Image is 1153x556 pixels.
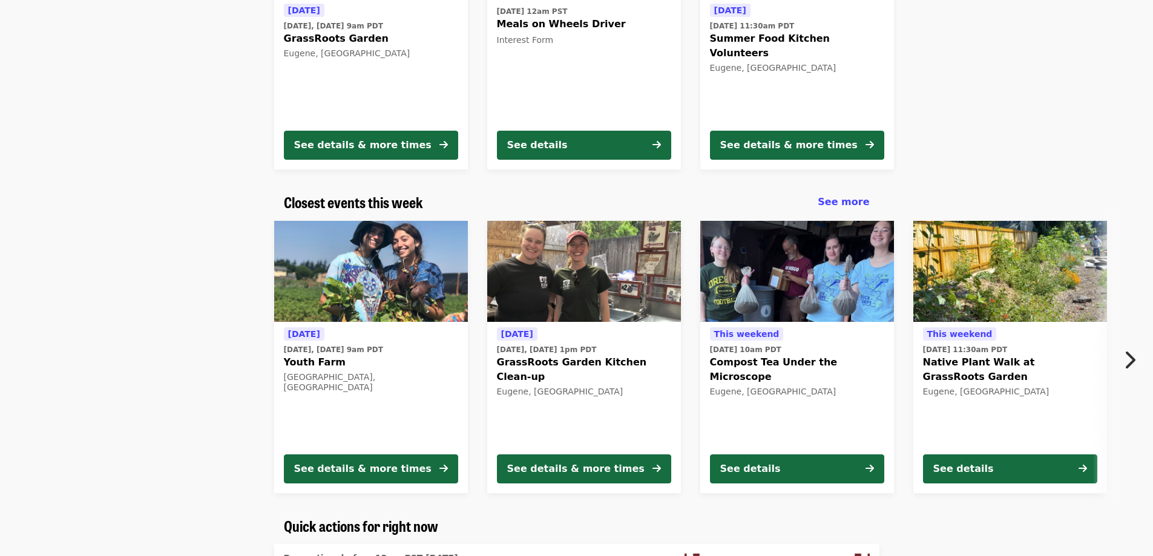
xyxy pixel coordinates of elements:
[652,463,661,474] i: arrow-right icon
[284,31,458,46] span: GrassRoots Garden
[710,355,884,384] span: Compost Tea Under the Microscope
[294,462,432,476] div: See details & more times
[923,344,1008,355] time: [DATE] 11:30am PDT
[710,63,884,73] div: Eugene, [GEOGRAPHIC_DATA]
[497,355,671,384] span: GrassRoots Garden Kitchen Clean-up
[439,463,448,474] i: arrow-right icon
[866,139,874,151] i: arrow-right icon
[284,454,458,483] button: See details & more times
[507,138,568,152] div: See details
[1123,348,1135,371] i: chevron-right icon
[710,21,795,31] time: [DATE] 11:30am PDT
[497,387,671,397] div: Eugene, [GEOGRAPHIC_DATA]
[933,462,994,476] div: See details
[487,221,681,493] a: See details for "GrassRoots Garden Kitchen Clean-up"
[294,138,432,152] div: See details & more times
[284,355,458,370] span: Youth Farm
[818,196,869,208] span: See more
[1079,463,1087,474] i: arrow-right icon
[1113,343,1153,377] button: Next item
[720,462,781,476] div: See details
[274,221,468,322] img: Youth Farm organized by FOOD For Lane County
[284,372,458,393] div: [GEOGRAPHIC_DATA], [GEOGRAPHIC_DATA]
[284,48,458,59] div: Eugene, [GEOGRAPHIC_DATA]
[487,221,681,322] img: GrassRoots Garden Kitchen Clean-up organized by FOOD For Lane County
[501,329,533,339] span: [DATE]
[818,195,869,209] a: See more
[439,139,448,151] i: arrow-right icon
[710,344,781,355] time: [DATE] 10am PDT
[714,329,780,339] span: This weekend
[913,221,1107,493] a: See details for "Native Plant Walk at GrassRoots Garden"
[284,344,383,355] time: [DATE], [DATE] 9am PDT
[700,221,894,322] img: Compost Tea Under the Microscope organized by FOOD For Lane County
[866,463,874,474] i: arrow-right icon
[497,454,671,483] button: See details & more times
[284,131,458,160] button: See details & more times
[923,387,1097,397] div: Eugene, [GEOGRAPHIC_DATA]
[497,131,671,160] button: See details
[700,221,894,493] a: See details for "Compost Tea Under the Microscope"
[274,194,879,211] div: Closest events this week
[710,454,884,483] button: See details
[497,344,597,355] time: [DATE], [DATE] 1pm PDT
[497,35,554,45] span: Interest Form
[507,462,645,476] div: See details & more times
[288,329,320,339] span: [DATE]
[284,191,423,212] span: Closest events this week
[710,387,884,397] div: Eugene, [GEOGRAPHIC_DATA]
[652,139,661,151] i: arrow-right icon
[284,21,383,31] time: [DATE], [DATE] 9am PDT
[284,194,423,211] a: Closest events this week
[923,454,1097,483] button: See details
[720,138,858,152] div: See details & more times
[714,5,746,15] span: [DATE]
[710,131,884,160] button: See details & more times
[284,515,438,536] span: Quick actions for right now
[923,355,1097,384] span: Native Plant Walk at GrassRoots Garden
[497,17,671,31] span: Meals on Wheels Driver
[497,6,568,17] time: [DATE] 12am PST
[927,329,993,339] span: This weekend
[913,221,1107,322] img: Native Plant Walk at GrassRoots Garden organized by FOOD For Lane County
[710,31,884,61] span: Summer Food Kitchen Volunteers
[274,221,468,493] a: See details for "Youth Farm"
[288,5,320,15] span: [DATE]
